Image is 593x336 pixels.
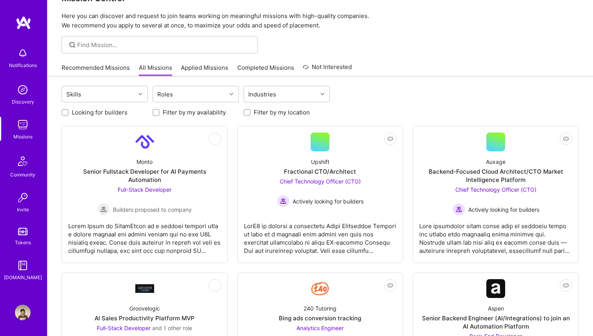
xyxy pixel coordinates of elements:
a: All Missions [139,64,172,76]
p: Here you can discover and request to join teams working on meaningful missions with high-quality ... [62,11,579,30]
label: Looking for builders [72,108,127,116]
div: Community [10,171,35,179]
label: Filter by my location [254,108,310,116]
i: icon Chevron [229,92,233,96]
div: Upshift [311,158,329,166]
div: Tokens [15,238,31,247]
img: teamwork [15,117,31,133]
div: Invite [17,205,29,214]
i: icon EyeClosed [387,282,393,289]
a: Completed Missions [237,64,294,76]
a: User Avatar [13,305,33,320]
div: Auxage [486,158,506,166]
a: AuxageBackend-Focused Cloud Architect/CTO Market Intelligence PlatformChief Technology Officer (C... [419,133,572,256]
img: bell [15,45,31,61]
label: Filter by my availability [163,108,226,116]
div: Senior Backend Engineer (AI/Integrations) to join an AI Automation Platform [419,314,572,331]
div: Aspen [488,304,504,312]
span: Builders proposed to company [113,205,192,214]
span: Chief Technology Officer (CTO) [280,178,361,185]
div: LorE8 ip dolorsi a consectetu Adipi Elitseddoe Tempori ut labo et d magnaali enim admini ven quis... [244,216,397,255]
a: UpshiftFractional CTO/ArchitectChief Technology Officer (CTO) Actively looking for buildersActive... [244,133,397,256]
div: Backend-Focused Cloud Architect/CTO Market Intelligence Platform [419,167,572,184]
i: icon EyeClosed [563,136,569,142]
div: Missions [13,133,33,141]
img: logo [16,16,31,30]
div: Bing ads conversion tracking [279,314,361,322]
span: Actively looking for builders [293,197,364,205]
img: discovery [15,82,31,98]
i: icon EyeClosed [212,282,218,289]
span: Actively looking for builders [468,205,539,214]
img: guide book [15,258,31,273]
div: Lore ipsumdolor sitam conse adip el seddoeiu tempo inc utlabo etdo magnaaliq enima minimve qui. N... [419,216,572,255]
span: Analytics Engineer [296,325,344,331]
span: Full-Stack Developer [97,325,151,331]
div: Senior Fullstack Developer for AI Payments Automation [68,167,221,184]
div: AI Sales Productivity Platform MVP [95,314,195,322]
div: Groovelogic [129,304,160,312]
i: icon EyeClosed [563,282,569,289]
div: [DOMAIN_NAME] [4,273,42,282]
div: Lorem Ipsum do SitamEtcon ad e seddoei tempori utla e dolore magnaal eni admini veniam qui no exe... [68,216,221,255]
span: Chief Technology Officer (CTO) [455,186,537,193]
img: Invite [15,190,31,205]
div: Skills [64,89,83,100]
i: icon Chevron [138,92,142,96]
img: Company Logo [486,279,505,298]
div: Monto [136,158,153,166]
a: Recommended Missions [62,64,130,76]
input: Find Mission... [77,41,252,49]
img: tokens [18,228,27,235]
i: icon SearchGrey [68,40,77,49]
img: Actively looking for builders [453,203,465,216]
a: Applied Missions [181,64,228,76]
img: User Avatar [15,305,31,320]
img: Company Logo [311,279,329,298]
img: Community [13,152,32,171]
img: Builders proposed to company [97,203,110,216]
div: Roles [155,89,175,100]
div: Fractional CTO/Architect [284,167,356,176]
span: and 1 other role [152,325,192,331]
a: Company LogoMontoSenior Fullstack Developer for AI Payments AutomationFull-Stack Developer Builde... [68,133,221,256]
i: icon Chevron [320,92,324,96]
img: Company Logo [135,133,154,151]
a: Not Interested [303,62,352,76]
div: Notifications [9,61,37,69]
div: Industries [246,89,278,100]
i: icon EyeClosed [212,136,218,142]
i: icon EyeClosed [387,136,393,142]
div: Discovery [12,98,34,106]
span: Full-Stack Developer [118,186,171,193]
img: Company Logo [135,284,154,292]
img: Actively looking for builders [277,195,289,207]
div: 240 Tutoring [304,304,337,312]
